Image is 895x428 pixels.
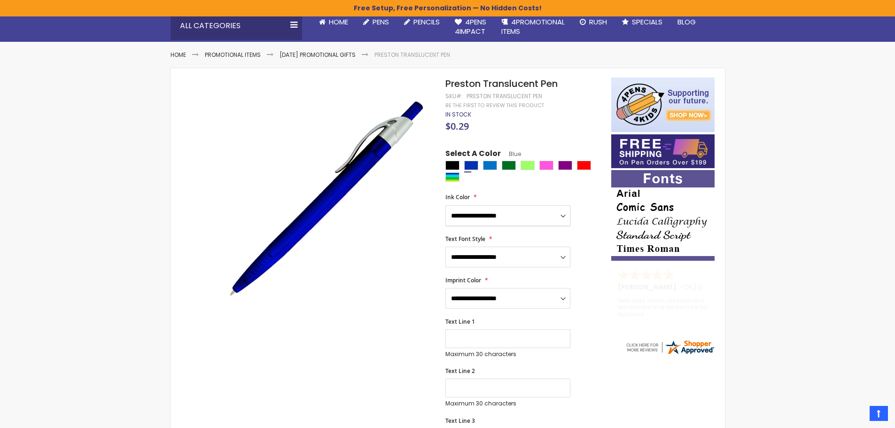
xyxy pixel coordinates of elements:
span: [PERSON_NAME] [618,282,680,292]
span: Specials [632,17,662,27]
div: Very easy site to use boyfriend wanted me to order pens for his business [618,297,709,318]
div: Availability [445,111,471,118]
img: 4pens.com widget logo [625,339,715,356]
a: Blog [670,12,703,32]
a: 4Pens4impact [447,12,494,42]
a: [DATE] Promotional Gifts [280,51,356,59]
a: Top [870,406,888,421]
div: Blue [464,161,478,170]
div: Red [577,161,591,170]
span: Text Line 3 [445,417,475,425]
img: font-personalization-examples [611,170,715,261]
img: preston-translucent-dk-blue_1.jpg [218,91,433,306]
div: Blue Light [483,161,497,170]
div: Pink [539,161,553,170]
span: Text Line 2 [445,367,475,375]
span: 4Pens 4impact [455,17,486,36]
span: Imprint Color [445,276,481,284]
div: Preston Translucent Pen [467,93,542,100]
a: Rush [572,12,615,32]
span: In stock [445,110,471,118]
div: Green [502,161,516,170]
a: Pencils [397,12,447,32]
span: OK [684,282,693,292]
span: Ink Color [445,193,470,201]
span: $0.29 [445,120,469,132]
a: Pens [356,12,397,32]
a: Specials [615,12,670,32]
a: 4PROMOTIONALITEMS [494,12,572,42]
span: Home [329,17,348,27]
a: 4pens.com certificate URL [625,350,715,358]
a: Be the first to review this product [445,102,544,109]
span: Pens [373,17,389,27]
span: Blog [677,17,696,27]
a: Promotional Items [205,51,261,59]
span: Select A Color [445,148,501,161]
span: [GEOGRAPHIC_DATA] [694,282,763,292]
strong: SKU [445,92,463,100]
span: Rush [589,17,607,27]
p: Maximum 30 characters [445,400,570,407]
span: Text Line 1 [445,318,475,326]
span: - , [680,282,763,292]
span: Pencils [413,17,440,27]
li: Preston Translucent Pen [374,51,450,59]
a: Home [171,51,186,59]
img: Free shipping on orders over $199 [611,134,715,168]
span: Blue [501,150,521,158]
img: 4pens 4 kids [611,78,715,132]
span: Preston Translucent Pen [445,77,558,90]
div: Purple [558,161,572,170]
div: Assorted [445,172,459,182]
a: Home [311,12,356,32]
span: Text Font Style [445,235,485,243]
div: Green Light [521,161,535,170]
p: Maximum 30 characters [445,350,570,358]
div: All Categories [171,12,302,40]
span: 4PROMOTIONAL ITEMS [501,17,565,36]
div: Black [445,161,459,170]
